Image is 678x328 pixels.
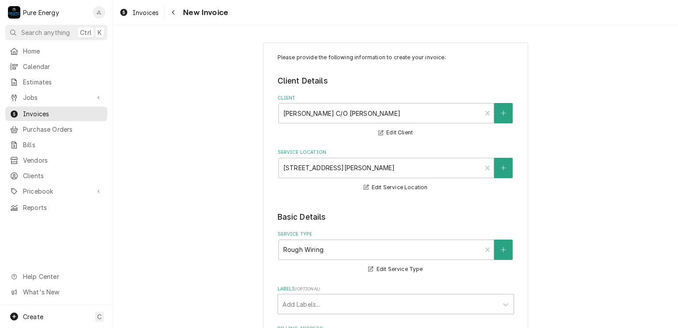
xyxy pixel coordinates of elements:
[5,184,107,198] a: Go to Pricebook
[278,211,514,223] legend: Basic Details
[21,28,70,37] span: Search anything
[23,272,102,281] span: Help Center
[5,168,107,183] a: Clients
[116,5,162,20] a: Invoices
[8,6,20,19] div: Pure Energy's Avatar
[23,287,102,297] span: What's New
[278,286,514,293] label: Labels
[5,59,107,74] a: Calendar
[278,95,514,102] label: Client
[98,28,102,37] span: K
[278,149,514,156] label: Service Location
[5,200,107,215] a: Reports
[278,286,514,314] div: Labels
[5,137,107,152] a: Bills
[23,62,103,71] span: Calendar
[5,90,107,105] a: Go to Jobs
[278,95,514,138] div: Client
[278,231,514,238] label: Service Type
[5,122,107,137] a: Purchase Orders
[5,107,107,121] a: Invoices
[23,77,103,87] span: Estimates
[97,312,102,321] span: C
[8,6,20,19] div: P
[23,8,59,17] div: Pure Energy
[23,46,103,56] span: Home
[23,156,103,165] span: Vendors
[133,8,159,17] span: Invoices
[93,6,105,19] div: James Linnenkamp's Avatar
[501,110,506,116] svg: Create New Client
[5,44,107,58] a: Home
[23,109,103,118] span: Invoices
[5,285,107,299] a: Go to What's New
[278,231,514,275] div: Service Type
[80,28,91,37] span: Ctrl
[278,53,514,61] p: Please provide the following information to create your invoice:
[278,149,514,193] div: Service Location
[23,140,103,149] span: Bills
[501,247,506,253] svg: Create New Service
[23,93,90,102] span: Jobs
[494,103,513,123] button: Create New Client
[180,7,228,19] span: New Invoice
[23,313,43,320] span: Create
[5,75,107,89] a: Estimates
[166,5,180,19] button: Navigate back
[501,165,506,171] svg: Create New Location
[23,187,90,196] span: Pricebook
[23,171,103,180] span: Clients
[494,240,513,260] button: Create New Service
[362,182,429,193] button: Edit Service Location
[5,153,107,168] a: Vendors
[494,158,513,178] button: Create New Location
[278,75,514,87] legend: Client Details
[23,203,103,212] span: Reports
[93,6,105,19] div: JL
[367,264,424,275] button: Edit Service Type
[295,286,320,291] span: ( optional )
[23,125,103,134] span: Purchase Orders
[5,25,107,40] button: Search anythingCtrlK
[5,269,107,284] a: Go to Help Center
[377,127,414,138] button: Edit Client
